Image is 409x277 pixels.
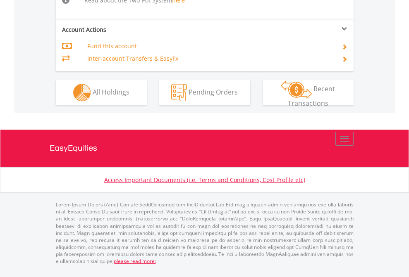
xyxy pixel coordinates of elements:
button: All Holdings [56,80,147,105]
span: Pending Orders [189,87,238,96]
a: please read more: [114,258,156,265]
button: Pending Orders [159,80,250,105]
button: Recent Transactions [263,80,354,105]
a: Access Important Documents (i.e. Terms and Conditions, Cost Profile etc) [104,176,305,184]
div: Account Actions [56,26,205,34]
a: EasyEquities [50,130,360,167]
td: Fund this account [87,40,332,52]
img: pending_instructions-wht.png [171,84,187,102]
p: Lorem Ipsum Dolors (Ame) Con a/e SeddOeiusmod tem InciDiduntut Lab Etd mag aliquaen admin veniamq... [56,201,354,265]
span: All Holdings [93,87,129,96]
img: transactions-zar-wht.png [281,80,312,99]
td: Inter-account Transfers & EasyFx [87,52,332,65]
img: holdings-wht.png [73,84,91,102]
